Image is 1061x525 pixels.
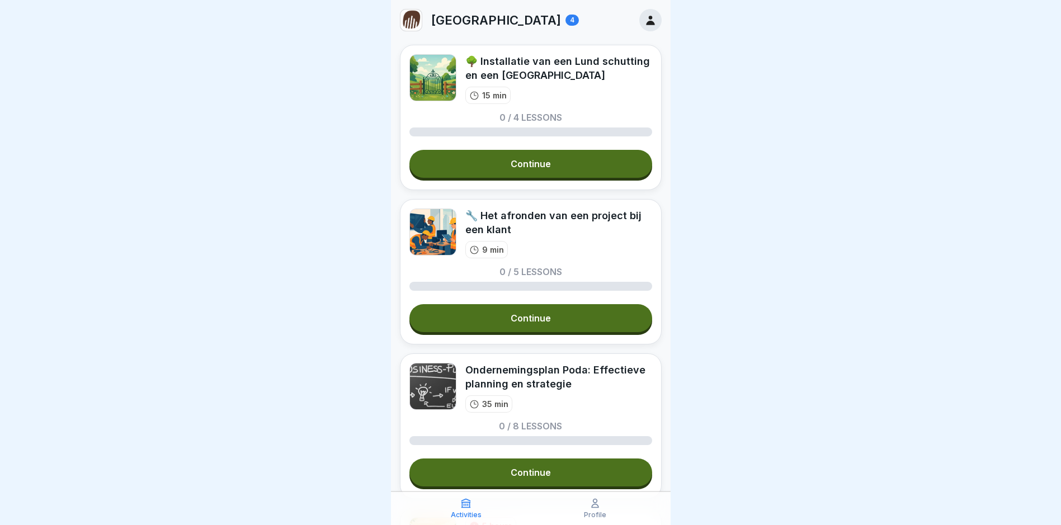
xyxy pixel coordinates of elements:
img: nsp78v9qgumm6p8hkwavcm2r.png [400,10,422,31]
p: 35 min [482,398,508,410]
img: jizd591trzcmgkwg7phjhdyp.png [409,54,456,101]
div: Ondernemingsplan Poda: Effectieve planning en strategie [465,363,652,391]
a: Continue [409,150,652,178]
p: 0 / 8 lessons [499,422,562,431]
div: 🔧 Het afronden van een project bij een klant [465,209,652,237]
div: 🌳 Installatie van een Lund schutting en een [GEOGRAPHIC_DATA] [465,54,652,82]
p: 15 min [482,89,507,101]
p: 0 / 4 lessons [499,113,562,122]
p: 9 min [482,244,504,256]
a: Continue [409,304,652,332]
img: d7emgzj6kk9eqhpx81vf2kik.png [409,209,456,256]
p: Activities [451,511,482,519]
p: Profile [584,511,606,519]
p: 0 / 5 lessons [499,267,562,276]
p: [GEOGRAPHIC_DATA] [431,13,561,27]
img: wy6jvvzx1dplnljbx559lfsf.png [409,363,456,410]
div: 4 [565,15,579,26]
a: Continue [409,458,652,486]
